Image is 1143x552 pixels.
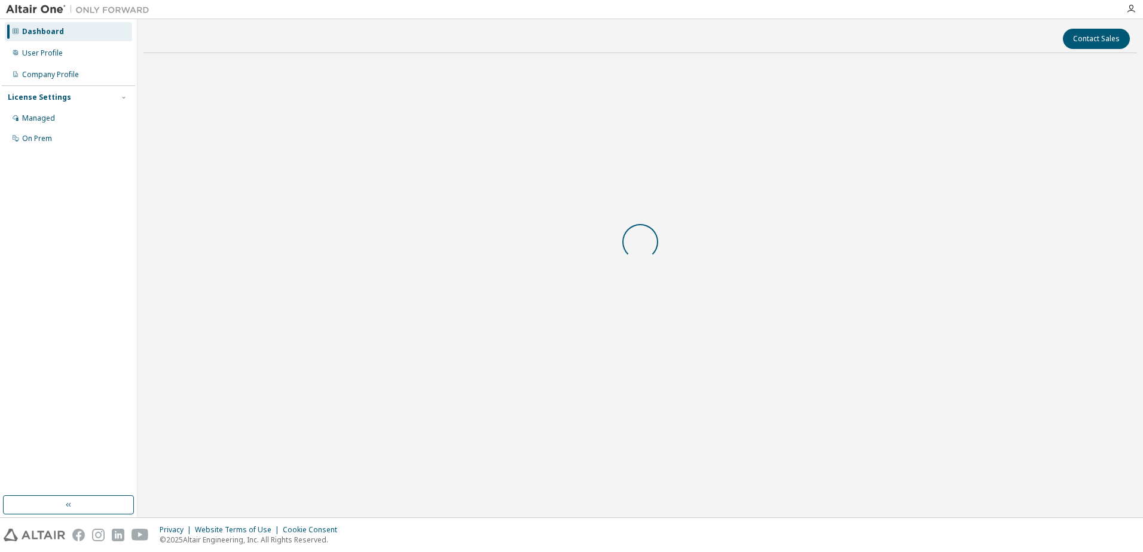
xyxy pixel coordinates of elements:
img: instagram.svg [92,529,105,541]
p: © 2025 Altair Engineering, Inc. All Rights Reserved. [160,535,344,545]
img: Altair One [6,4,155,16]
div: User Profile [22,48,63,58]
div: Company Profile [22,70,79,79]
img: altair_logo.svg [4,529,65,541]
img: linkedin.svg [112,529,124,541]
div: Cookie Consent [283,525,344,535]
div: Managed [22,114,55,123]
button: Contact Sales [1063,29,1130,49]
div: Dashboard [22,27,64,36]
div: License Settings [8,93,71,102]
img: facebook.svg [72,529,85,541]
img: youtube.svg [132,529,149,541]
div: Website Terms of Use [195,525,283,535]
div: On Prem [22,134,52,143]
div: Privacy [160,525,195,535]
